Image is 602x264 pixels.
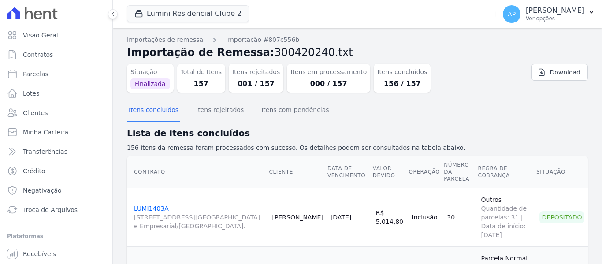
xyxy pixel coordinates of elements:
[327,156,372,188] th: Data de Vencimento
[539,211,584,223] div: Depositado
[23,31,58,40] span: Visão Geral
[127,5,249,22] button: Lumini Residencial Clube 2
[443,188,477,246] td: 30
[409,188,444,246] td: Inclusão
[23,147,67,156] span: Transferências
[232,78,280,89] dd: 001 / 157
[127,156,269,188] th: Contrato
[4,46,109,63] a: Contratos
[23,108,48,117] span: Clientes
[4,245,109,263] a: Recebíveis
[508,11,516,17] span: AP
[127,45,588,60] h2: Importação de Remessa:
[130,67,170,77] dt: Situação
[226,35,299,45] a: Importação #807c556b
[23,128,68,137] span: Minha Carteira
[275,46,353,59] span: 300420240.txt
[4,182,109,199] a: Negativação
[4,65,109,83] a: Parcelas
[526,15,584,22] p: Ver opções
[531,64,588,81] a: Download
[4,26,109,44] a: Visão Geral
[377,67,427,77] dt: Itens concluídos
[477,156,536,188] th: Regra de Cobrança
[127,126,588,140] h2: Lista de itens concluídos
[127,35,588,45] nav: Breadcrumb
[4,123,109,141] a: Minha Carteira
[4,201,109,219] a: Troca de Arquivos
[496,2,602,26] button: AP [PERSON_NAME] Ver opções
[127,35,203,45] a: Importações de remessa
[194,99,245,122] button: Itens rejeitados
[23,167,45,175] span: Crédito
[127,99,180,122] button: Itens concluídos
[134,213,265,231] span: [STREET_ADDRESS][GEOGRAPHIC_DATA] e Empresarial/[GEOGRAPHIC_DATA].
[4,104,109,122] a: Clientes
[526,6,584,15] p: [PERSON_NAME]
[127,143,588,152] p: 156 itens da remessa foram processados com sucesso. Os detalhes podem ser consultados na tabela a...
[134,205,265,231] a: LUMI1403A[STREET_ADDRESS][GEOGRAPHIC_DATA] e Empresarial/[GEOGRAPHIC_DATA].
[443,156,477,188] th: Número da Parcela
[290,78,367,89] dd: 000 / 157
[23,70,48,78] span: Parcelas
[23,249,56,258] span: Recebíveis
[372,188,409,246] td: R$ 5.014,80
[481,204,532,239] span: Quantidade de parcelas: 31 || Data de início: [DATE]
[7,231,105,242] div: Plataformas
[269,188,327,246] td: [PERSON_NAME]
[4,162,109,180] a: Crédito
[269,156,327,188] th: Cliente
[477,188,536,246] td: Outros
[23,186,62,195] span: Negativação
[181,78,222,89] dd: 157
[23,89,40,98] span: Lotes
[4,85,109,102] a: Lotes
[232,67,280,77] dt: Itens rejeitados
[23,50,53,59] span: Contratos
[536,156,588,188] th: Situação
[327,188,372,246] td: [DATE]
[4,143,109,160] a: Transferências
[260,99,331,122] button: Itens com pendências
[130,78,170,89] span: Finalizada
[23,205,78,214] span: Troca de Arquivos
[377,78,427,89] dd: 156 / 157
[409,156,444,188] th: Operação
[372,156,409,188] th: Valor devido
[181,67,222,77] dt: Total de Itens
[290,67,367,77] dt: Itens em processamento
